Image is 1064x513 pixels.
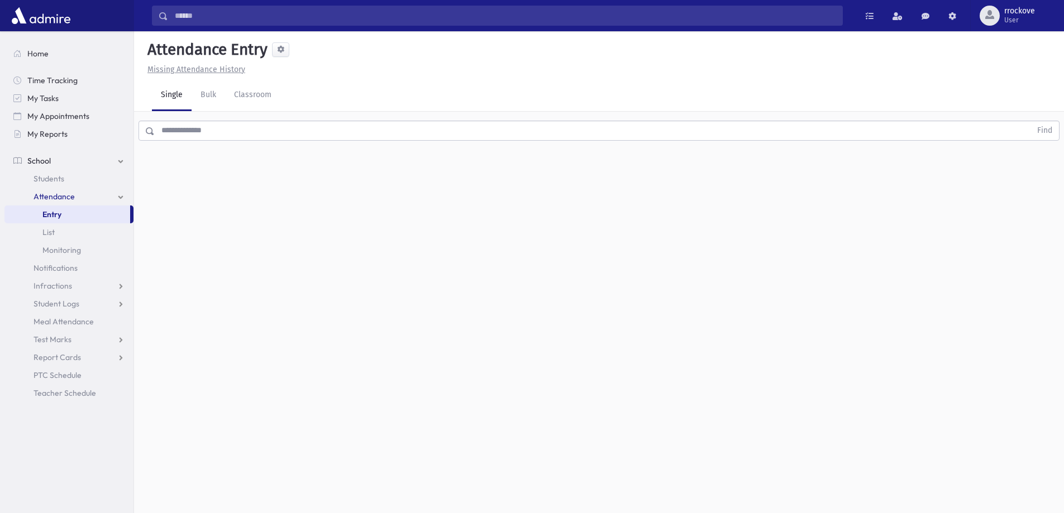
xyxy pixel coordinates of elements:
span: Meal Attendance [34,317,94,327]
a: Infractions [4,277,133,295]
span: My Reports [27,129,68,139]
span: Time Tracking [27,75,78,85]
a: My Tasks [4,89,133,107]
a: Home [4,45,133,63]
a: Meal Attendance [4,313,133,330]
span: List [42,227,55,237]
a: Notifications [4,259,133,277]
h5: Attendance Entry [143,40,268,59]
a: My Reports [4,125,133,143]
span: School [27,156,51,166]
a: Teacher Schedule [4,384,133,402]
a: Time Tracking [4,71,133,89]
button: Find [1030,121,1059,140]
a: List [4,223,133,241]
span: Monitoring [42,245,81,255]
a: Report Cards [4,348,133,366]
a: School [4,152,133,170]
span: rrockove [1004,7,1035,16]
img: AdmirePro [9,4,73,27]
span: PTC Schedule [34,370,82,380]
a: Attendance [4,188,133,205]
a: Missing Attendance History [143,65,245,74]
input: Search [168,6,842,26]
span: Entry [42,209,61,219]
a: Single [152,80,192,111]
a: PTC Schedule [4,366,133,384]
span: My Tasks [27,93,59,103]
span: Infractions [34,281,72,291]
span: Test Marks [34,334,71,344]
span: Attendance [34,191,75,202]
a: Test Marks [4,330,133,348]
span: Report Cards [34,352,81,362]
a: Student Logs [4,295,133,313]
a: Students [4,170,133,188]
span: My Appointments [27,111,89,121]
a: Monitoring [4,241,133,259]
a: Entry [4,205,130,223]
a: My Appointments [4,107,133,125]
a: Classroom [225,80,280,111]
span: Student Logs [34,299,79,309]
a: Bulk [192,80,225,111]
span: Students [34,174,64,184]
span: User [1004,16,1035,25]
u: Missing Attendance History [147,65,245,74]
span: Teacher Schedule [34,388,96,398]
span: Home [27,49,49,59]
span: Notifications [34,263,78,273]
